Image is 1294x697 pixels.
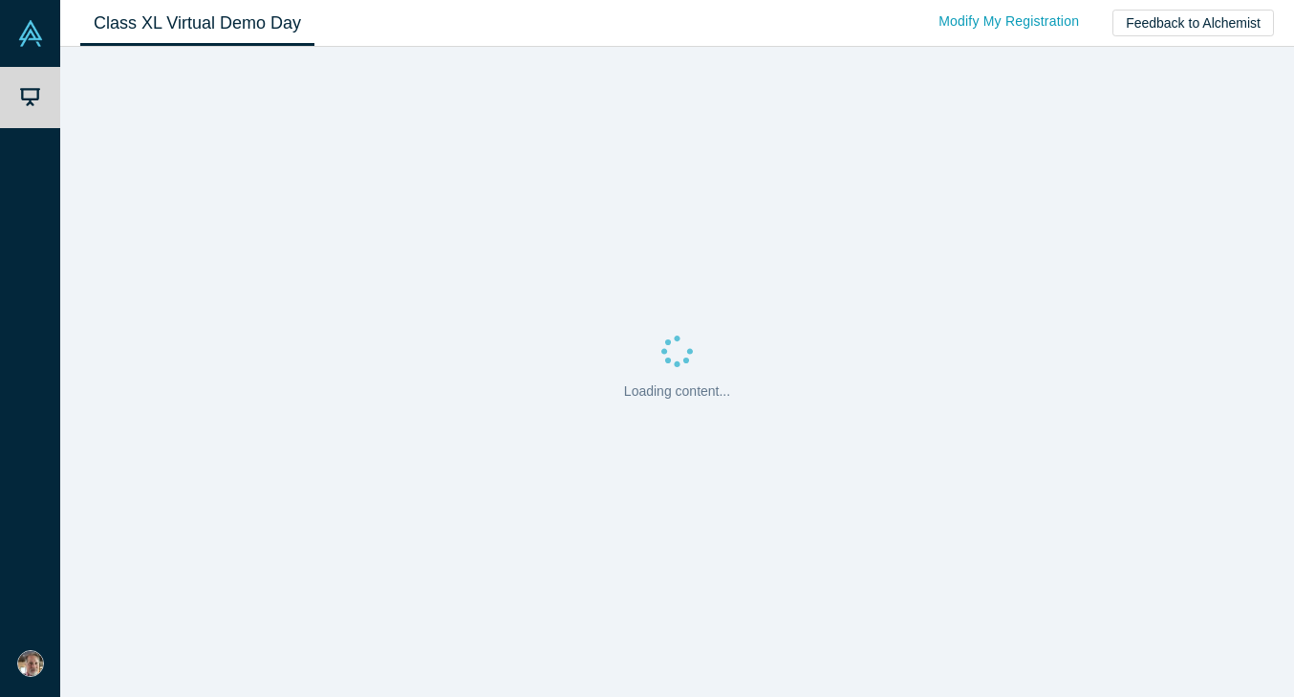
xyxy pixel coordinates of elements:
a: Class XL Virtual Demo Day [80,1,314,46]
img: Steve Taub's Account [17,650,44,677]
a: Modify My Registration [918,5,1099,38]
img: Alchemist Vault Logo [17,20,44,47]
p: Loading content... [624,381,730,402]
button: Feedback to Alchemist [1112,10,1274,36]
